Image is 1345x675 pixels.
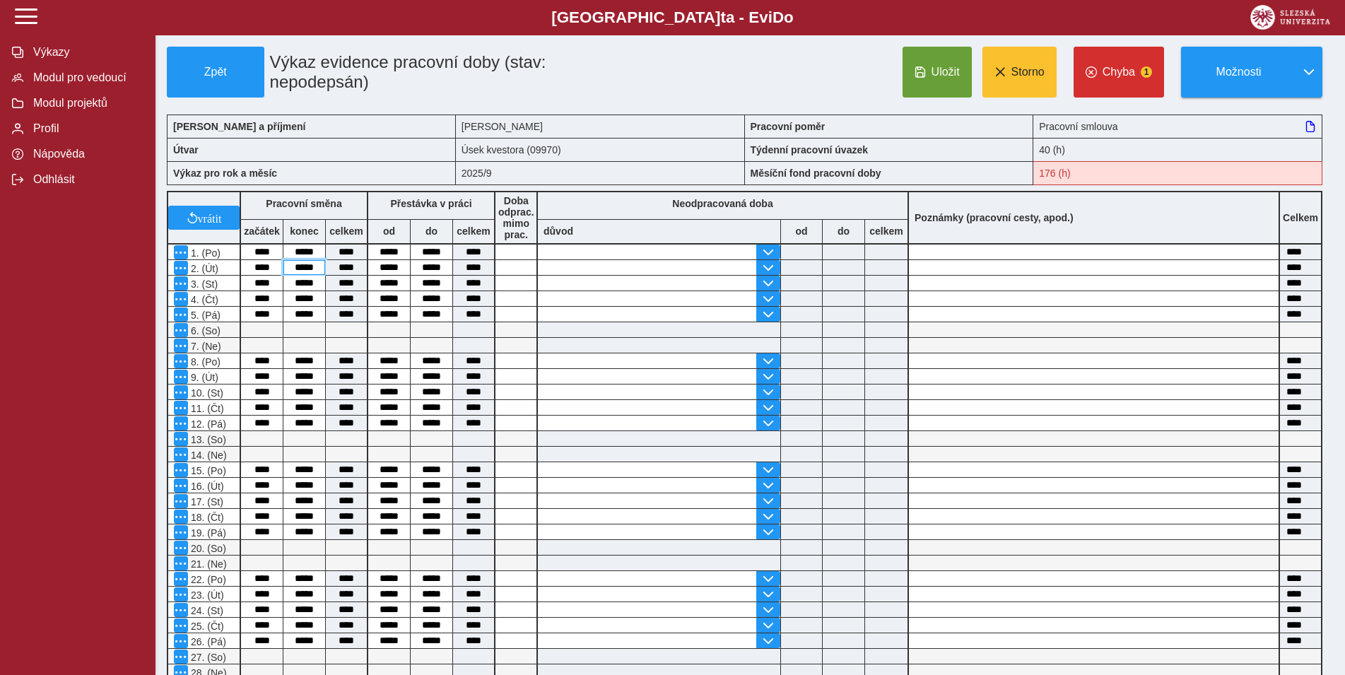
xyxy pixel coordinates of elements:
[188,450,227,461] span: 14. (Ne)
[932,66,960,78] span: Uložit
[1033,161,1322,185] div: Fond pracovní doby (176 h) a součet hodin (175:50 h) se neshodují!
[173,144,199,155] b: Útvar
[781,225,822,237] b: od
[1141,66,1152,78] span: 1
[1250,5,1330,30] img: logo_web_su.png
[188,434,226,445] span: 13. (So)
[174,385,188,399] button: Menu
[167,47,264,98] button: Zpět
[283,225,325,237] b: konec
[188,512,224,523] span: 18. (Čt)
[29,97,143,110] span: Modul projektů
[168,206,240,230] button: vrátit
[266,198,341,209] b: Pracovní směna
[188,558,227,570] span: 21. (Ne)
[326,225,367,237] b: celkem
[188,574,226,585] span: 22. (Po)
[174,276,188,290] button: Menu
[174,572,188,586] button: Menu
[174,447,188,462] button: Menu
[188,418,226,430] span: 12. (Pá)
[188,341,221,352] span: 7. (Ne)
[174,494,188,508] button: Menu
[29,173,143,186] span: Odhlásit
[411,225,452,237] b: do
[29,122,143,135] span: Profil
[174,618,188,633] button: Menu
[1011,66,1045,78] span: Storno
[453,225,494,237] b: celkem
[29,148,143,160] span: Nápověda
[751,121,826,132] b: Pracovní poměr
[773,8,784,26] span: D
[188,481,224,492] span: 16. (Út)
[188,636,226,647] span: 26. (Pá)
[173,66,258,78] span: Zpět
[188,527,226,539] span: 19. (Pá)
[456,138,745,161] div: Úsek kvestora (09970)
[188,589,224,601] span: 23. (Út)
[1193,66,1284,78] span: Možnosti
[174,354,188,368] button: Menu
[264,47,653,98] h1: Výkaz evidence pracovní doby (stav: nepodepsán)
[188,247,221,259] span: 1. (Po)
[188,278,218,290] span: 3. (St)
[188,652,226,663] span: 27. (So)
[720,8,725,26] span: t
[174,416,188,430] button: Menu
[544,225,573,237] b: důvod
[174,634,188,648] button: Menu
[174,339,188,353] button: Menu
[456,115,745,138] div: [PERSON_NAME]
[751,168,881,179] b: Měsíční fond pracovní doby
[498,195,534,240] b: Doba odprac. mimo prac.
[390,198,471,209] b: Přestávka v práci
[174,370,188,384] button: Menu
[784,8,794,26] span: o
[188,372,218,383] span: 9. (Út)
[823,225,864,237] b: do
[188,605,223,616] span: 24. (St)
[174,292,188,306] button: Menu
[188,310,221,321] span: 5. (Pá)
[368,225,410,237] b: od
[174,307,188,322] button: Menu
[174,510,188,524] button: Menu
[174,603,188,617] button: Menu
[174,432,188,446] button: Menu
[42,8,1303,27] b: [GEOGRAPHIC_DATA] a - Evi
[173,168,277,179] b: Výkaz pro rok a měsíc
[241,225,283,237] b: začátek
[1181,47,1296,98] button: Možnosti
[174,650,188,664] button: Menu
[909,212,1079,223] b: Poznámky (pracovní cesty, apod.)
[174,261,188,275] button: Menu
[188,356,221,368] span: 8. (Po)
[174,479,188,493] button: Menu
[903,47,972,98] button: Uložit
[188,403,224,414] span: 11. (Čt)
[672,198,773,209] b: Neodpracovaná doba
[174,463,188,477] button: Menu
[29,46,143,59] span: Výkazy
[456,161,745,185] div: 2025/9
[188,621,224,632] span: 25. (Čt)
[188,465,226,476] span: 15. (Po)
[188,543,226,554] span: 20. (So)
[174,525,188,539] button: Menu
[1033,115,1322,138] div: Pracovní smlouva
[188,496,223,507] span: 17. (St)
[982,47,1057,98] button: Storno
[174,401,188,415] button: Menu
[174,541,188,555] button: Menu
[173,121,305,132] b: [PERSON_NAME] a příjmení
[1103,66,1135,78] span: Chyba
[1283,212,1318,223] b: Celkem
[174,587,188,601] button: Menu
[1074,47,1164,98] button: Chyba1
[29,71,143,84] span: Modul pro vedoucí
[865,225,908,237] b: celkem
[198,212,222,223] span: vrátit
[188,294,218,305] span: 4. (Čt)
[751,144,869,155] b: Týdenní pracovní úvazek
